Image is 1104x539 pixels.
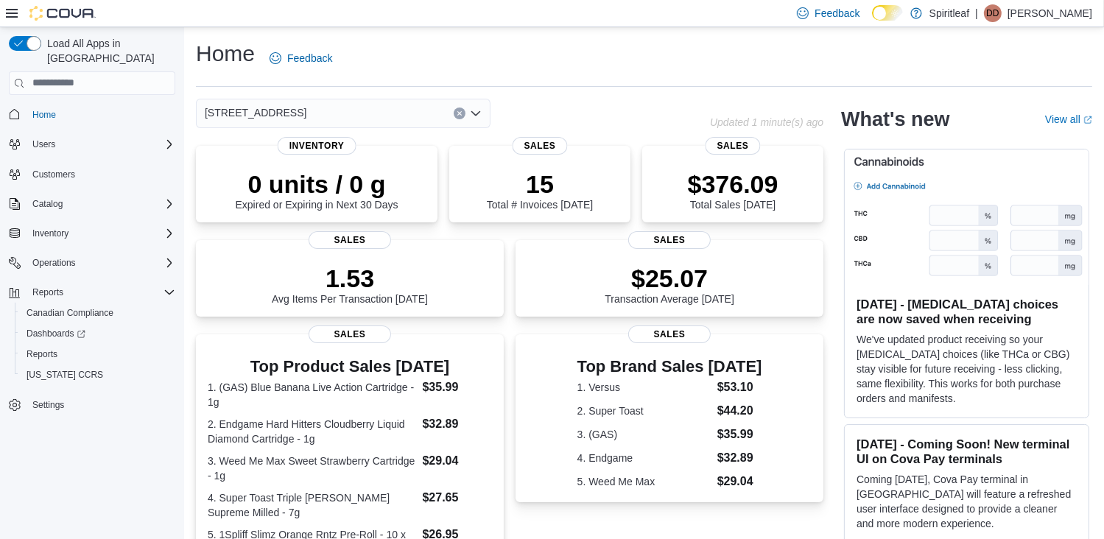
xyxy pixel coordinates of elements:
[454,108,465,119] button: Clear input
[3,194,181,214] button: Catalog
[3,282,181,303] button: Reports
[984,4,1002,22] div: Daniel D
[929,4,969,22] p: Spiritleaf
[309,325,391,343] span: Sales
[236,169,398,211] div: Expired or Expiring in Next 30 Days
[628,325,711,343] span: Sales
[272,264,428,305] div: Avg Items Per Transaction [DATE]
[32,286,63,298] span: Reports
[872,5,903,21] input: Dark Mode
[857,472,1077,531] p: Coming [DATE], Cova Pay terminal in [GEOGRAPHIC_DATA] will feature a refreshed user interface des...
[470,108,482,119] button: Open list of options
[27,105,175,124] span: Home
[423,452,493,470] dd: $29.04
[513,137,568,155] span: Sales
[577,427,711,442] dt: 3. (GAS)
[577,358,762,376] h3: Top Brand Sales [DATE]
[841,108,949,131] h2: What's new
[27,135,175,153] span: Users
[21,366,175,384] span: Washington CCRS
[21,304,175,322] span: Canadian Compliance
[32,169,75,180] span: Customers
[423,415,493,433] dd: $32.89
[309,231,391,249] span: Sales
[27,135,61,153] button: Users
[975,4,978,22] p: |
[27,195,68,213] button: Catalog
[857,437,1077,466] h3: [DATE] - Coming Soon! New terminal UI on Cova Pay terminals
[27,106,62,124] a: Home
[577,451,711,465] dt: 4. Endgame
[9,98,175,454] nav: Complex example
[605,264,734,293] p: $25.07
[710,116,823,128] p: Updated 1 minute(s) ago
[15,303,181,323] button: Canadian Compliance
[21,345,175,363] span: Reports
[1045,113,1092,125] a: View allExternal link
[32,228,68,239] span: Inventory
[208,417,417,446] dt: 2. Endgame Hard Hitters Cloudberry Liquid Diamond Cartridge - 1g
[196,39,255,68] h1: Home
[3,253,181,273] button: Operations
[21,304,119,322] a: Canadian Compliance
[3,104,181,125] button: Home
[208,454,417,483] dt: 3. Weed Me Max Sweet Strawberry Cartridge - 1g
[32,257,76,269] span: Operations
[487,169,593,199] p: 15
[41,36,175,66] span: Load All Apps in [GEOGRAPHIC_DATA]
[857,332,1077,406] p: We've updated product receiving so your [MEDICAL_DATA] choices (like THCa or CBG) stay visible fo...
[688,169,778,199] p: $376.09
[21,366,109,384] a: [US_STATE] CCRS
[27,369,103,381] span: [US_STATE] CCRS
[605,264,734,305] div: Transaction Average [DATE]
[717,402,762,420] dd: $44.20
[3,163,181,185] button: Customers
[29,6,96,21] img: Cova
[15,364,181,385] button: [US_STATE] CCRS
[27,283,175,301] span: Reports
[628,231,711,249] span: Sales
[15,323,181,344] a: Dashboards
[236,169,398,199] p: 0 units / 0 g
[287,51,332,66] span: Feedback
[717,449,762,467] dd: $32.89
[272,264,428,293] p: 1.53
[577,404,711,418] dt: 2. Super Toast
[27,395,175,414] span: Settings
[27,307,113,319] span: Canadian Compliance
[264,43,338,73] a: Feedback
[27,195,175,213] span: Catalog
[27,254,82,272] button: Operations
[208,358,492,376] h3: Top Product Sales [DATE]
[1083,116,1092,124] svg: External link
[27,165,175,183] span: Customers
[15,344,181,364] button: Reports
[27,225,175,242] span: Inventory
[717,426,762,443] dd: $35.99
[857,297,1077,326] h3: [DATE] - [MEDICAL_DATA] choices are now saved when receiving
[1008,4,1092,22] p: [PERSON_NAME]
[3,134,181,155] button: Users
[3,394,181,415] button: Settings
[706,137,761,155] span: Sales
[32,138,55,150] span: Users
[577,380,711,395] dt: 1. Versus
[205,104,306,121] span: [STREET_ADDRESS]
[208,380,417,409] dt: 1. (GAS) Blue Banana Live Action Cartridge - 1g
[986,4,999,22] span: DD
[32,399,64,411] span: Settings
[3,223,181,244] button: Inventory
[27,254,175,272] span: Operations
[487,169,593,211] div: Total # Invoices [DATE]
[32,109,56,121] span: Home
[21,345,63,363] a: Reports
[423,378,493,396] dd: $35.99
[208,490,417,520] dt: 4. Super Toast Triple [PERSON_NAME] Supreme Milled - 7g
[815,6,859,21] span: Feedback
[27,328,85,339] span: Dashboards
[27,166,81,183] a: Customers
[577,474,711,489] dt: 5. Weed Me Max
[32,198,63,210] span: Catalog
[27,225,74,242] button: Inventory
